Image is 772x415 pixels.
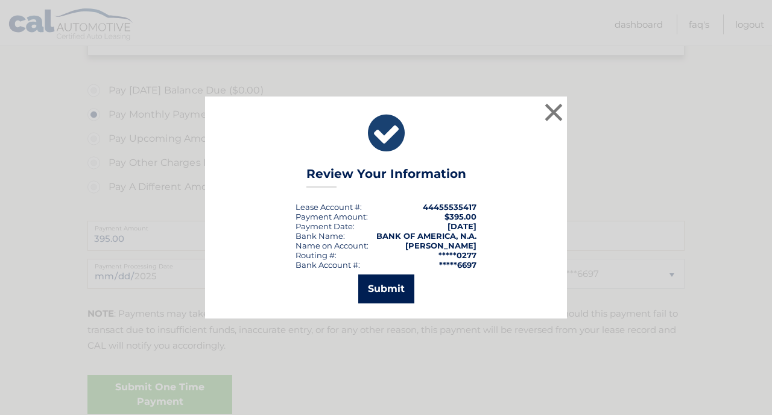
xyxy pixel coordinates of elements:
[306,166,466,188] h3: Review Your Information
[296,241,369,250] div: Name on Account:
[296,221,353,231] span: Payment Date
[296,221,355,231] div: :
[445,212,476,221] span: $395.00
[376,231,476,241] strong: BANK OF AMERICA, N.A.
[296,260,360,270] div: Bank Account #:
[448,221,476,231] span: [DATE]
[423,202,476,212] strong: 44455535417
[542,100,566,124] button: ×
[296,212,368,221] div: Payment Amount:
[405,241,476,250] strong: [PERSON_NAME]
[296,250,337,260] div: Routing #:
[296,202,362,212] div: Lease Account #:
[296,231,345,241] div: Bank Name:
[358,274,414,303] button: Submit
